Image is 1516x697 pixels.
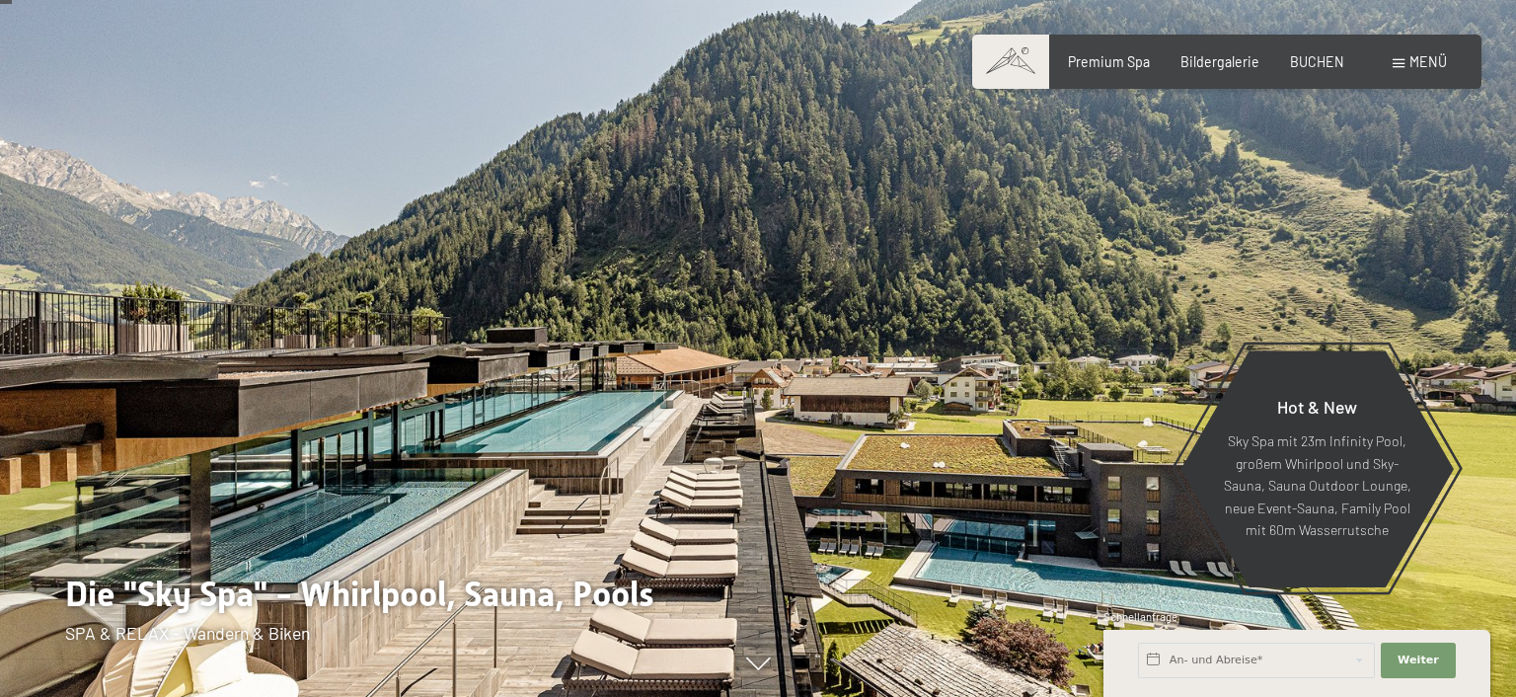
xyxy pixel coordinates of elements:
[1277,396,1357,418] span: Hot & New
[1409,53,1447,70] span: Menü
[1103,610,1177,623] span: Schnellanfrage
[1398,653,1439,668] span: Weiter
[1179,349,1455,588] a: Hot & New Sky Spa mit 23m Infinity Pool, großem Whirlpool und Sky-Sauna, Sauna Outdoor Lounge, ne...
[1223,430,1411,542] p: Sky Spa mit 23m Infinity Pool, großem Whirlpool und Sky-Sauna, Sauna Outdoor Lounge, neue Event-S...
[1381,643,1456,678] button: Weiter
[1180,53,1259,70] a: Bildergalerie
[1068,53,1150,70] a: Premium Spa
[1290,53,1344,70] a: BUCHEN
